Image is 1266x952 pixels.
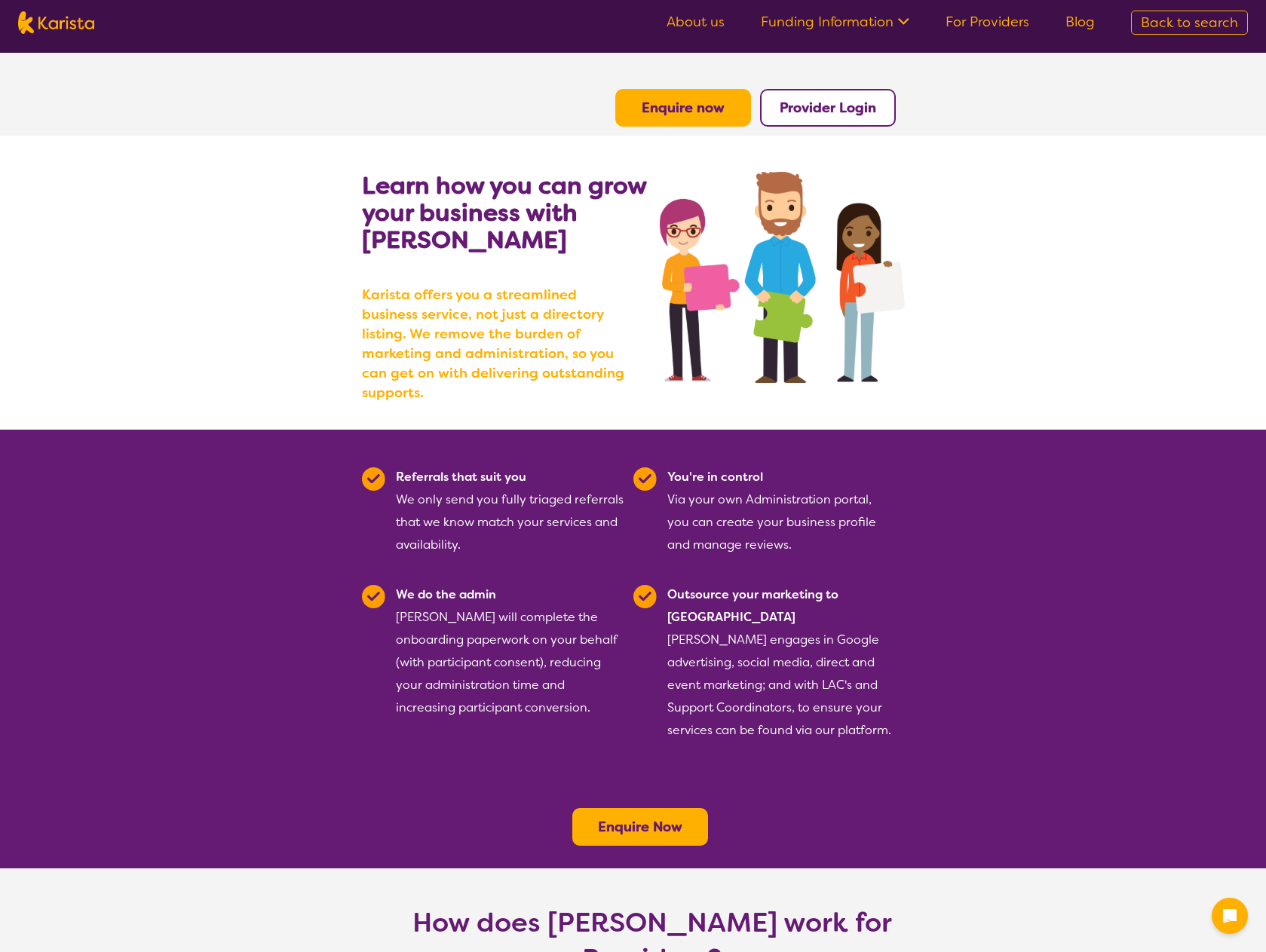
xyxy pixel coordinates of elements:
[362,285,633,403] b: Karista offers you a streamlined business service, not just a directory listing. We remove the bu...
[1131,11,1248,35] a: Back to search
[362,585,385,608] img: Tick
[572,808,708,846] button: Enquire Now
[667,469,763,485] b: You're in control
[667,13,725,31] a: About us
[1141,14,1238,32] span: Back to search
[780,99,876,117] a: Provider Login
[362,467,385,491] img: Tick
[396,469,526,485] b: Referrals that suit you
[633,467,657,491] img: Tick
[615,89,751,127] button: Enquire now
[946,13,1029,31] a: For Providers
[660,172,904,383] img: grow your business with Karista
[1065,13,1095,31] a: Blog
[18,11,94,34] img: Karista logo
[633,585,657,608] img: Tick
[396,466,624,556] div: We only send you fully triaged referrals that we know match your services and availability.
[598,818,682,836] a: Enquire Now
[760,89,896,127] button: Provider Login
[667,466,896,556] div: Via your own Administration portal, you can create your business profile and manage reviews.
[642,99,725,117] a: Enquire now
[667,586,838,625] b: Outsource your marketing to [GEOGRAPHIC_DATA]
[362,170,646,256] b: Learn how you can grow your business with [PERSON_NAME]
[667,583,896,742] div: [PERSON_NAME] engages in Google advertising, social media, direct and event marketing; and with L...
[761,13,909,31] a: Funding Information
[396,583,624,742] div: [PERSON_NAME] will complete the onboarding paperwork on your behalf (with participant consent), r...
[396,586,496,602] b: We do the admin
